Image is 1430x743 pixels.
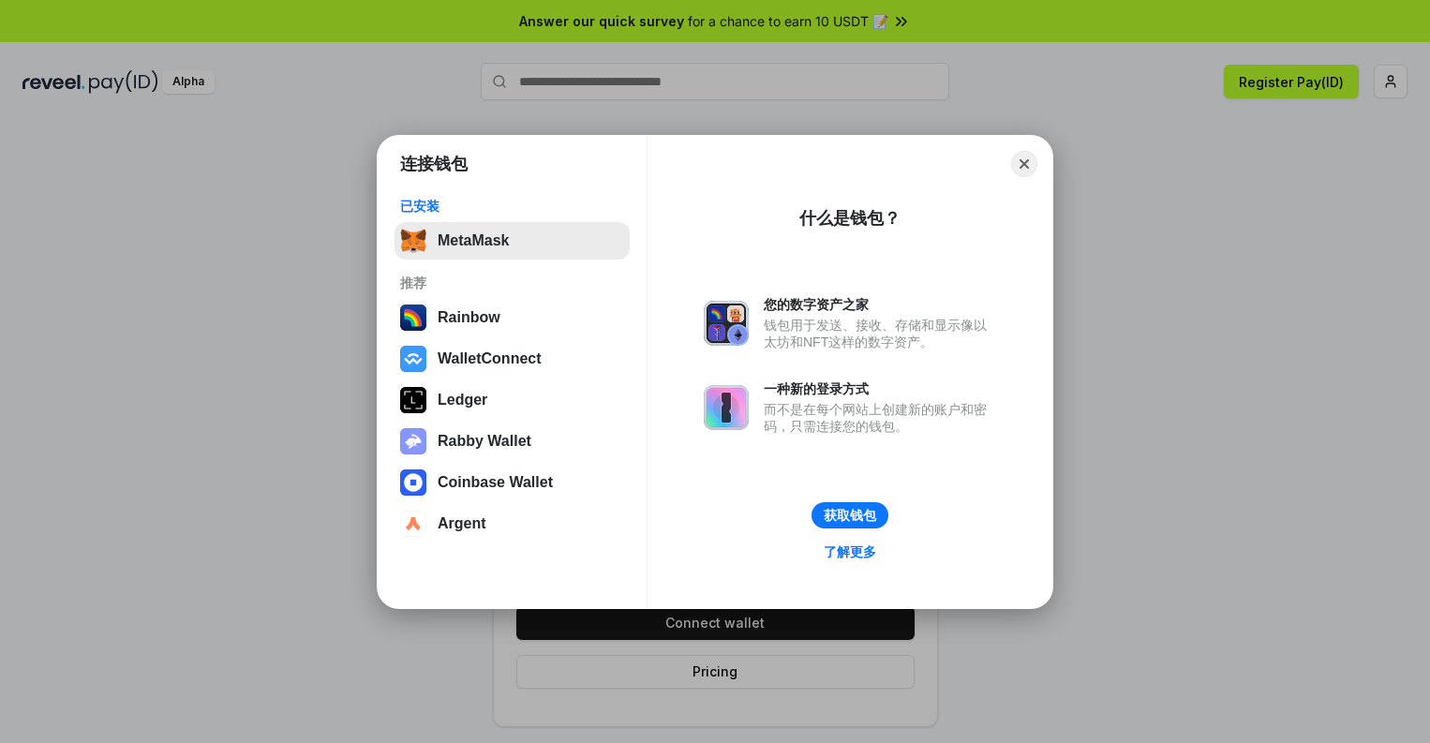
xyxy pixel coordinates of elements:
h1: 连接钱包 [400,153,468,175]
img: svg+xml,%3Csvg%20width%3D%22120%22%20height%3D%22120%22%20viewBox%3D%220%200%20120%20120%22%20fil... [400,305,426,331]
button: Rabby Wallet [395,423,630,460]
img: svg+xml,%3Csvg%20xmlns%3D%22http%3A%2F%2Fwww.w3.org%2F2000%2Fsvg%22%20fill%3D%22none%22%20viewBox... [400,428,426,454]
div: 推荐 [400,275,624,291]
div: 一种新的登录方式 [764,380,996,397]
div: Rainbow [438,309,500,326]
div: Argent [438,515,486,532]
div: WalletConnect [438,350,542,367]
div: 您的数字资产之家 [764,296,996,313]
div: 获取钱包 [824,507,876,524]
img: svg+xml,%3Csvg%20xmlns%3D%22http%3A%2F%2Fwww.w3.org%2F2000%2Fsvg%22%20fill%3D%22none%22%20viewBox... [704,301,749,346]
img: svg+xml,%3Csvg%20width%3D%2228%22%20height%3D%2228%22%20viewBox%3D%220%200%2028%2028%22%20fill%3D... [400,511,426,537]
div: Ledger [438,392,487,409]
div: Rabby Wallet [438,433,531,450]
img: svg+xml,%3Csvg%20width%3D%2228%22%20height%3D%2228%22%20viewBox%3D%220%200%2028%2028%22%20fill%3D... [400,469,426,496]
button: Coinbase Wallet [395,464,630,501]
div: 什么是钱包？ [799,207,901,230]
a: 了解更多 [812,540,887,564]
div: 钱包用于发送、接收、存储和显示像以太坊和NFT这样的数字资产。 [764,317,996,350]
img: svg+xml,%3Csvg%20xmlns%3D%22http%3A%2F%2Fwww.w3.org%2F2000%2Fsvg%22%20width%3D%2228%22%20height%3... [400,387,426,413]
div: 已安装 [400,198,624,215]
button: Ledger [395,381,630,419]
button: Rainbow [395,299,630,336]
button: 获取钱包 [812,502,888,528]
button: MetaMask [395,222,630,260]
div: Coinbase Wallet [438,474,553,491]
button: Close [1011,151,1037,177]
div: MetaMask [438,232,509,249]
img: svg+xml,%3Csvg%20xmlns%3D%22http%3A%2F%2Fwww.w3.org%2F2000%2Fsvg%22%20fill%3D%22none%22%20viewBox... [704,385,749,430]
button: Argent [395,505,630,542]
div: 而不是在每个网站上创建新的账户和密码，只需连接您的钱包。 [764,401,996,435]
img: svg+xml,%3Csvg%20width%3D%2228%22%20height%3D%2228%22%20viewBox%3D%220%200%2028%2028%22%20fill%3D... [400,346,426,372]
img: svg+xml,%3Csvg%20fill%3D%22none%22%20height%3D%2233%22%20viewBox%3D%220%200%2035%2033%22%20width%... [400,228,426,254]
button: WalletConnect [395,340,630,378]
div: 了解更多 [824,543,876,560]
